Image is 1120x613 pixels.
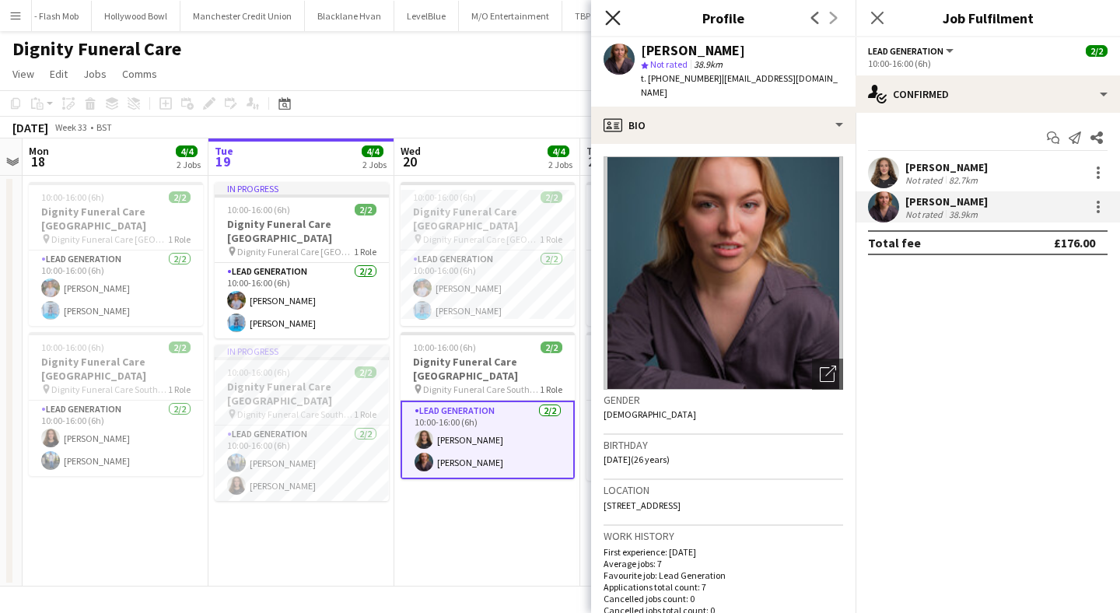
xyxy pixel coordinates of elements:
[215,144,233,158] span: Tue
[215,182,389,338] app-job-card: In progress10:00-16:00 (6h)2/2Dignity Funeral Care [GEOGRAPHIC_DATA] Dignity Funeral Care [GEOGRA...
[1054,235,1095,250] div: £176.00
[41,191,104,203] span: 10:00-16:00 (6h)
[29,205,203,233] h3: Dignity Funeral Care [GEOGRAPHIC_DATA]
[212,152,233,170] span: 19
[394,1,459,31] button: LevelBlue
[868,235,921,250] div: Total fee
[562,1,639,31] button: TBP Material
[355,204,376,215] span: 2/2
[215,345,389,357] div: In progress
[176,145,198,157] span: 4/4
[591,8,856,28] h3: Profile
[168,384,191,395] span: 1 Role
[362,145,383,157] span: 4/4
[604,593,843,604] p: Cancelled jobs count: 0
[51,233,168,245] span: Dignity Funeral Care [GEOGRAPHIC_DATA]
[122,67,157,81] span: Comms
[215,380,389,408] h3: Dignity Funeral Care [GEOGRAPHIC_DATA]
[604,483,843,497] h3: Location
[905,194,988,208] div: [PERSON_NAME]
[604,438,843,452] h3: Birthday
[401,205,575,233] h3: Dignity Funeral Care [GEOGRAPHIC_DATA]
[641,44,745,58] div: [PERSON_NAME]
[215,345,389,501] app-job-card: In progress10:00-16:00 (6h)2/2Dignity Funeral Care [GEOGRAPHIC_DATA] Dignity Funeral Care Southam...
[169,191,191,203] span: 2/2
[354,246,376,257] span: 1 Role
[1086,45,1108,57] span: 2/2
[354,408,376,420] span: 1 Role
[29,355,203,383] h3: Dignity Funeral Care [GEOGRAPHIC_DATA]
[604,454,670,465] span: [DATE] (26 years)
[905,160,988,174] div: [PERSON_NAME]
[29,182,203,326] div: 10:00-16:00 (6h)2/2Dignity Funeral Care [GEOGRAPHIC_DATA] Dignity Funeral Care [GEOGRAPHIC_DATA]1...
[540,233,562,245] span: 1 Role
[50,67,68,81] span: Edit
[641,72,722,84] span: t. [PHONE_NUMBER]
[591,107,856,144] div: Bio
[116,64,163,84] a: Comms
[586,182,761,326] app-job-card: 10:00-16:00 (6h)2/2Dignity Funeral Care [GEOGRAPHIC_DATA] Dignity Funeral Care [GEOGRAPHIC_DATA]1...
[586,205,761,233] h3: Dignity Funeral Care [GEOGRAPHIC_DATA]
[215,426,389,501] app-card-role: Lead Generation2/210:00-16:00 (6h)[PERSON_NAME][PERSON_NAME]
[169,342,191,353] span: 2/2
[604,529,843,543] h3: Work history
[83,67,107,81] span: Jobs
[586,144,606,158] span: Thu
[12,120,48,135] div: [DATE]
[29,332,203,476] app-job-card: 10:00-16:00 (6h)2/2Dignity Funeral Care [GEOGRAPHIC_DATA] Dignity Funeral Care Southamption1 Role...
[237,408,354,420] span: Dignity Funeral Care Southamption
[227,204,290,215] span: 10:00-16:00 (6h)
[905,208,946,220] div: Not rated
[362,159,387,170] div: 2 Jobs
[51,121,90,133] span: Week 33
[604,546,843,558] p: First experience: [DATE]
[12,67,34,81] span: View
[586,250,761,326] app-card-role: Lead Generation2/210:00-16:00 (6h)[PERSON_NAME][PERSON_NAME]
[604,156,843,390] img: Crew avatar or photo
[548,159,572,170] div: 2 Jobs
[586,332,761,481] app-job-card: 10:00-16:00 (6h)2/2Dignity Funeral Care [GEOGRAPHIC_DATA] Dignity Funeral Care Southamption1 Role...
[26,152,49,170] span: 18
[586,401,761,481] app-card-role: Lead Generation2/210:00-16:00 (6h)[PERSON_NAME] De la [PERSON_NAME][PERSON_NAME]
[423,384,540,395] span: Dignity Funeral Care Southamption
[423,233,540,245] span: Dignity Funeral Care [GEOGRAPHIC_DATA]
[92,1,180,31] button: Hollywood Bowl
[540,384,562,395] span: 1 Role
[180,1,305,31] button: Manchester Credit Union
[77,64,113,84] a: Jobs
[401,355,575,383] h3: Dignity Funeral Care [GEOGRAPHIC_DATA]
[355,366,376,378] span: 2/2
[868,45,956,57] button: Lead Generation
[29,401,203,476] app-card-role: Lead Generation2/210:00-16:00 (6h)[PERSON_NAME][PERSON_NAME]
[413,191,476,203] span: 10:00-16:00 (6h)
[168,233,191,245] span: 1 Role
[868,58,1108,69] div: 10:00-16:00 (6h)
[305,1,394,31] button: Blacklane Hvan
[237,246,354,257] span: Dignity Funeral Care [GEOGRAPHIC_DATA]
[401,182,575,326] app-job-card: 10:00-16:00 (6h)2/2Dignity Funeral Care [GEOGRAPHIC_DATA] Dignity Funeral Care [GEOGRAPHIC_DATA]1...
[398,152,421,170] span: 20
[51,384,168,395] span: Dignity Funeral Care Southamption
[856,75,1120,113] div: Confirmed
[401,401,575,479] app-card-role: Lead Generation2/210:00-16:00 (6h)[PERSON_NAME][PERSON_NAME]
[905,174,946,186] div: Not rated
[401,250,575,326] app-card-role: Lead Generation2/210:00-16:00 (6h)[PERSON_NAME][PERSON_NAME]
[401,332,575,479] app-job-card: 10:00-16:00 (6h)2/2Dignity Funeral Care [GEOGRAPHIC_DATA] Dignity Funeral Care Southamption1 Role...
[650,58,688,70] span: Not rated
[856,8,1120,28] h3: Job Fulfilment
[413,342,476,353] span: 10:00-16:00 (6h)
[604,499,681,511] span: [STREET_ADDRESS]
[812,359,843,390] div: Open photos pop-in
[868,45,943,57] span: Lead Generation
[96,121,112,133] div: BST
[41,342,104,353] span: 10:00-16:00 (6h)
[584,152,606,170] span: 21
[691,58,726,70] span: 38.9km
[946,174,981,186] div: 82.7km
